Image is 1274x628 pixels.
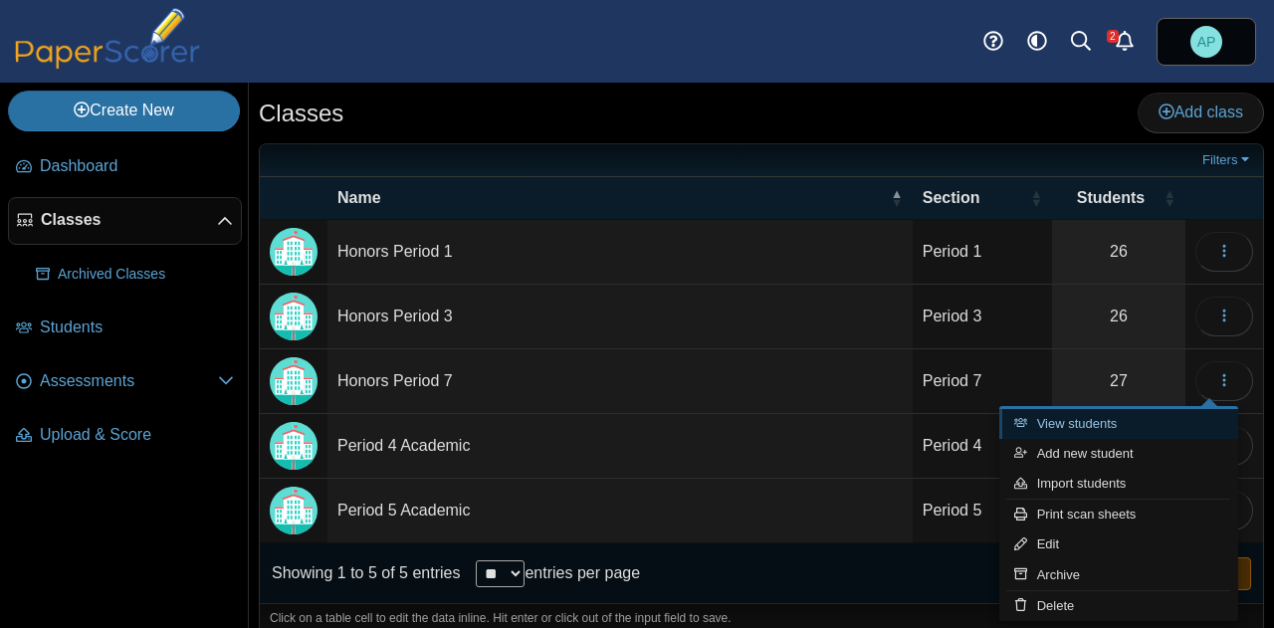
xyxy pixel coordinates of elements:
[1197,150,1258,170] a: Filters
[327,349,913,414] td: Honors Period 7
[40,155,234,177] span: Dashboard
[8,305,242,352] a: Students
[1197,35,1216,49] span: Adam Pianka
[1164,188,1175,208] span: Students : Activate to sort
[913,414,1052,479] td: Period 4
[913,349,1052,414] td: Period 7
[1190,26,1222,58] span: Adam Pianka
[923,187,1026,209] span: Section
[1159,104,1243,120] span: Add class
[999,591,1238,621] a: Delete
[1062,187,1160,209] span: Students
[327,285,913,349] td: Honors Period 3
[337,187,887,209] span: Name
[999,500,1238,529] a: Print scan sheets
[327,479,913,543] td: Period 5 Academic
[999,409,1238,439] a: View students
[260,543,460,603] div: Showing 1 to 5 of 5 entries
[1157,18,1256,66] a: Adam Pianka
[270,228,318,276] img: Locally created class
[40,424,234,446] span: Upload & Score
[327,414,913,479] td: Period 4 Academic
[41,209,217,231] span: Classes
[525,564,640,581] label: entries per page
[270,422,318,470] img: Locally created class
[999,469,1238,499] a: Import students
[270,357,318,405] img: Locally created class
[999,439,1238,469] a: Add new student
[270,293,318,340] img: Locally created class
[913,285,1052,349] td: Period 3
[8,55,207,72] a: PaperScorer
[40,316,234,338] span: Students
[891,188,903,208] span: Name : Activate to invert sorting
[327,220,913,285] td: Honors Period 1
[8,358,242,406] a: Assessments
[1103,20,1147,64] a: Alerts
[1030,188,1042,208] span: Section : Activate to sort
[1052,220,1185,284] a: 26
[913,220,1052,285] td: Period 1
[270,487,318,534] img: Locally created class
[8,143,242,191] a: Dashboard
[8,8,207,69] img: PaperScorer
[913,479,1052,543] td: Period 5
[8,197,242,245] a: Classes
[8,91,240,130] a: Create New
[259,97,343,130] h1: Classes
[999,529,1238,559] a: Edit
[40,370,218,392] span: Assessments
[28,251,242,299] a: Archived Classes
[1052,349,1185,413] a: 27
[58,265,234,285] span: Archived Classes
[1052,285,1185,348] a: 26
[8,412,242,460] a: Upload & Score
[1138,93,1264,132] a: Add class
[999,560,1238,590] a: Archive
